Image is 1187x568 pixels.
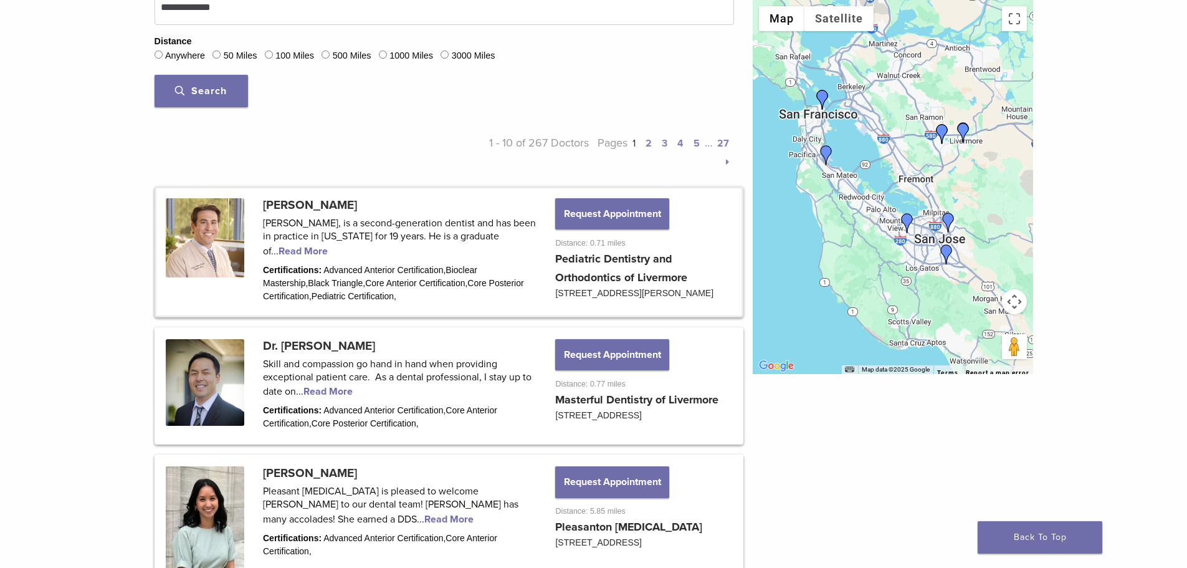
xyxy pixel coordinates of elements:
[932,124,952,144] div: Dr. Maggie Chao
[756,358,797,374] a: Open this area in Google Maps (opens a new window)
[938,213,958,233] div: Dr.Nancy Shiba
[155,35,192,49] legend: Distance
[275,49,314,63] label: 100 Miles
[694,137,700,150] a: 5
[389,49,433,63] label: 1000 Miles
[897,213,917,233] div: Dr. Inyoung Huh
[813,90,832,110] div: Dr. Stanley Siu
[1002,334,1027,359] button: Drag Pegman onto the map to open Street View
[677,137,684,150] a: 4
[845,365,854,374] button: Keyboard shortcuts
[155,75,248,107] button: Search
[953,123,973,143] div: Dr. John Chan
[444,133,589,171] p: 1 - 10 of 267 Doctors
[224,49,257,63] label: 50 Miles
[756,358,797,374] img: Google
[555,198,669,229] button: Request Appointment
[452,49,495,63] label: 3000 Miles
[662,137,667,150] a: 3
[804,6,874,31] button: Show satellite imagery
[953,122,973,142] div: Dr. Joshua Solomon
[937,369,958,377] a: Terms (opens in new tab)
[759,6,804,31] button: Show street map
[175,85,227,97] span: Search
[1002,6,1027,31] button: Toggle fullscreen view
[632,137,636,150] a: 1
[333,49,371,63] label: 500 Miles
[646,137,652,150] a: 2
[555,339,669,370] button: Request Appointment
[978,521,1102,554] a: Back To Top
[589,133,734,171] p: Pages
[555,466,669,498] button: Request Appointment
[165,49,205,63] label: Anywhere
[862,366,930,373] span: Map data ©2025 Google
[816,145,836,165] div: DR. Jennifer Chew
[1002,289,1027,314] button: Map camera controls
[705,136,712,150] span: …
[937,244,956,264] div: Dr. Dennis Baik
[966,369,1029,376] a: Report a map error
[717,137,729,150] a: 27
